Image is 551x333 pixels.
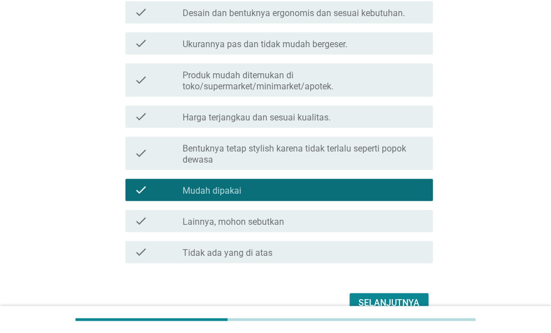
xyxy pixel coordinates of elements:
i: check [134,6,148,19]
i: check [134,68,148,92]
label: Lainnya, mohon sebutkan [183,216,284,228]
i: check [134,214,148,228]
i: check [134,110,148,123]
label: Harga terjangkau dan sesuai kualitas. [183,112,331,123]
i: check [134,37,148,50]
label: Mudah dipakai [183,185,241,196]
button: Selanjutnya [350,293,428,313]
label: Bentuknya tetap stylish karena tidak terlalu seperti popok dewasa [183,143,424,165]
i: check [134,245,148,259]
i: check [134,141,148,165]
label: Desain dan bentuknya ergonomis dan sesuai kebutuhan. [183,8,405,19]
label: Tidak ada yang di atas [183,248,272,259]
label: Produk mudah ditemukan di toko/supermarket/minimarket/apotek. [183,70,424,92]
div: Selanjutnya [358,296,419,310]
i: check [134,183,148,196]
label: Ukurannya pas dan tidak mudah bergeser. [183,39,347,50]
